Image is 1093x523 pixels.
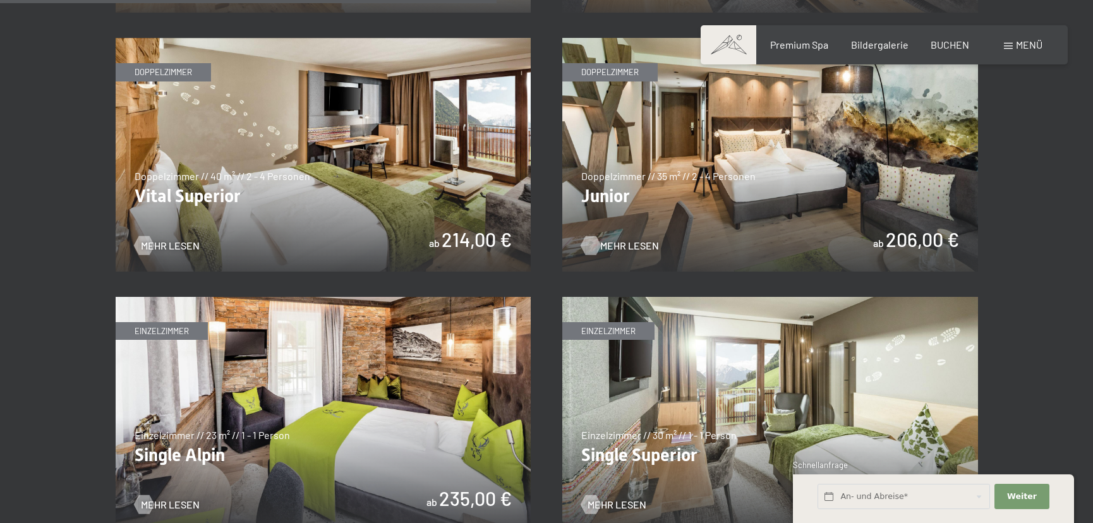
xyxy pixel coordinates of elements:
[588,498,646,512] span: Mehr Lesen
[141,239,200,253] span: Mehr Lesen
[562,39,978,46] a: Junior
[994,484,1049,510] button: Weiter
[1007,491,1037,502] span: Weiter
[1016,39,1042,51] span: Menü
[116,38,531,272] img: Vital Superior
[562,38,978,272] img: Junior
[135,498,200,512] a: Mehr Lesen
[116,39,531,46] a: Vital Superior
[562,298,978,305] a: Single Superior
[581,498,646,512] a: Mehr Lesen
[931,39,969,51] a: BUCHEN
[135,239,200,253] a: Mehr Lesen
[851,39,909,51] a: Bildergalerie
[581,239,646,253] a: Mehr Lesen
[116,298,531,305] a: Single Alpin
[793,460,848,470] span: Schnellanfrage
[770,39,828,51] a: Premium Spa
[600,239,659,253] span: Mehr Lesen
[141,498,200,512] span: Mehr Lesen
